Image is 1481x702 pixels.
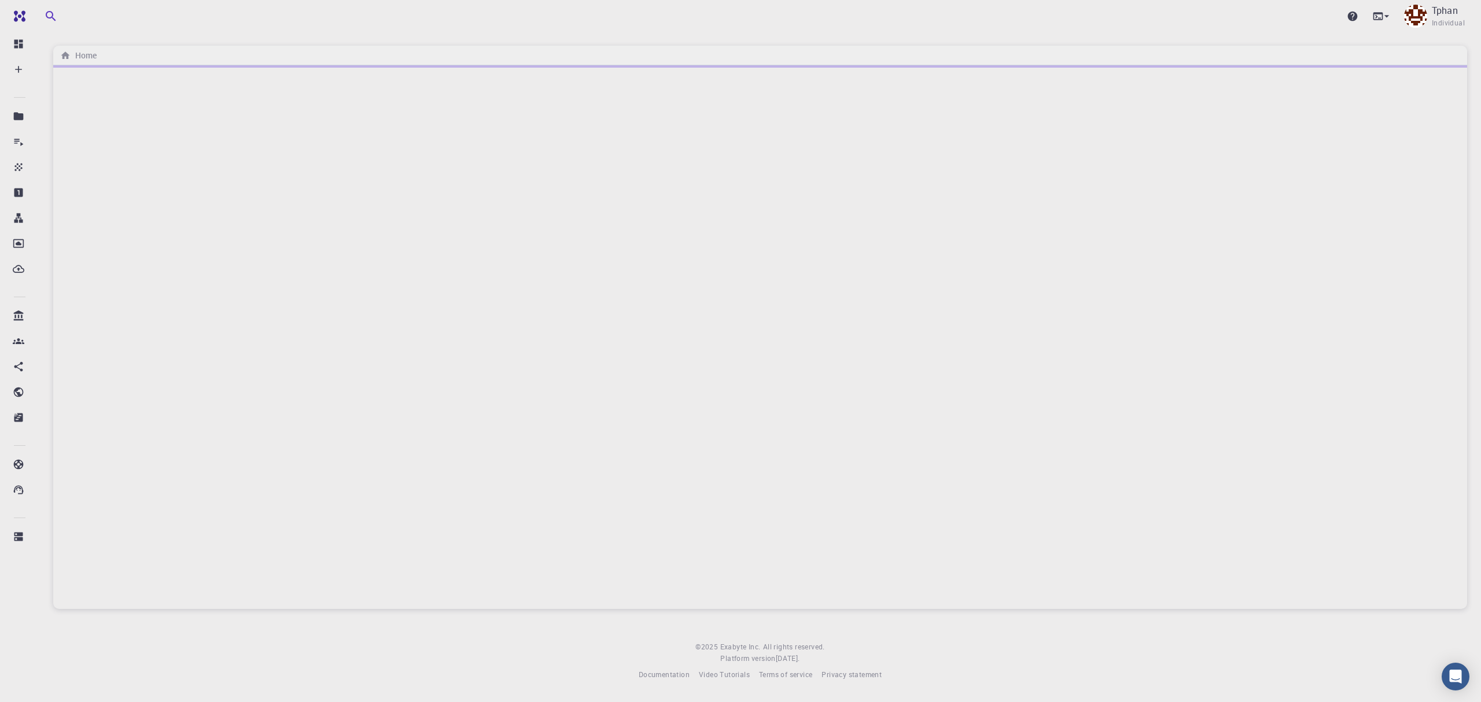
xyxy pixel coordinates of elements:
a: Terms of service [759,669,812,681]
span: © 2025 [695,641,720,653]
a: Video Tutorials [699,669,750,681]
p: Tphan [1432,3,1458,17]
span: Video Tutorials [699,670,750,679]
a: Privacy statement [821,669,882,681]
span: Exabyte Inc. [720,642,761,651]
span: All rights reserved. [763,641,825,653]
span: Individual [1432,17,1465,29]
img: logo [9,10,25,22]
div: Open Intercom Messenger [1442,663,1469,690]
span: Platform version [720,653,775,664]
a: Exabyte Inc. [720,641,761,653]
span: Documentation [639,670,690,679]
a: Documentation [639,669,690,681]
span: [DATE] . [776,653,800,663]
span: Terms of service [759,670,812,679]
a: [DATE]. [776,653,800,664]
h6: Home [71,49,97,62]
nav: breadcrumb [58,49,99,62]
span: Privacy statement [821,670,882,679]
img: Tphan [1404,5,1427,28]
